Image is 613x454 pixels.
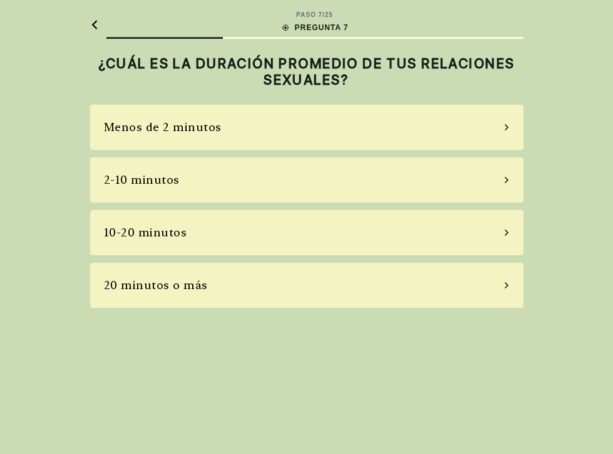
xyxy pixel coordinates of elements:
[104,119,222,135] div: Menos de 2 minutos
[90,55,523,88] h2: ¿CUÁL ES LA DURACIÓN PROMEDIO DE TUS RELACIONES SEXUALES?
[296,10,333,19] div: PASO 7 / 25
[104,171,180,188] div: 2-10 minutos
[104,277,208,293] div: 20 minutos o más
[104,224,187,241] div: 10-20 minutos
[281,22,348,33] div: PREGUNTA 7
